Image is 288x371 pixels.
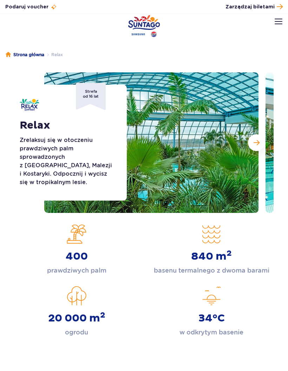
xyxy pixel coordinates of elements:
[198,312,225,325] strong: 34°C
[5,4,57,11] a: Podaruj voucher
[128,15,160,37] a: Park of Poland
[47,266,106,275] p: prawdziwych palm
[6,51,44,58] a: Strona główna
[5,4,48,11] span: Podaruj voucher
[20,136,116,187] p: Zrelaksuj się w otoczeniu prawdziwych palm sprowadzonych z [GEOGRAPHIC_DATA], Malezji i Kostaryki...
[191,250,232,263] strong: 840 m
[100,310,105,320] sup: 2
[275,19,282,24] img: Open menu
[179,327,243,337] p: w odkrytym basenie
[66,250,88,263] strong: 400
[65,327,88,337] p: ogrodu
[48,312,105,325] strong: 20 000 m
[154,266,269,275] p: basenu termalnego z dwoma barami
[225,4,275,11] span: Zarządzaj biletami
[248,134,265,151] button: Następny slajd
[20,119,116,132] h1: Relax
[225,2,283,12] a: Zarządzaj biletami
[76,83,106,110] span: Strefa od 16 lat
[227,248,232,258] sup: 2
[44,51,63,58] li: Relax
[20,99,39,111] img: Relax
